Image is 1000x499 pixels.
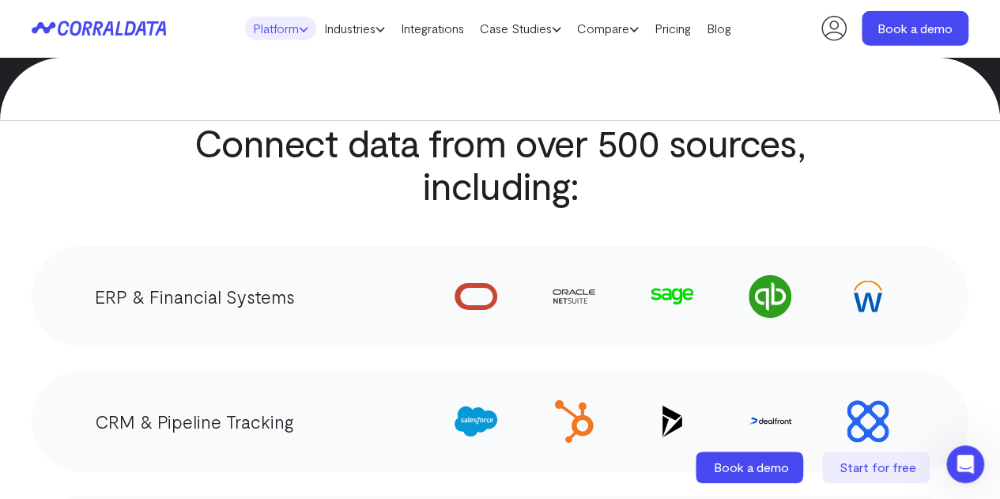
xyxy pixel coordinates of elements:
[472,17,569,40] a: Case Studies
[696,452,806,483] a: Book a demo
[569,17,647,40] a: Compare
[714,459,789,474] span: Book a demo
[862,11,968,46] a: Book a demo
[946,445,984,483] iframe: Intercom live chat
[95,282,295,311] p: ERP & Financial Systems
[316,17,393,40] a: Industries
[647,17,699,40] a: Pricing
[178,121,823,206] h2: Connect data from over 500 sources, including:
[393,17,472,40] a: Integrations
[245,17,316,40] a: Platform
[699,17,739,40] a: Blog
[95,407,294,436] p: CRM & Pipeline Tracking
